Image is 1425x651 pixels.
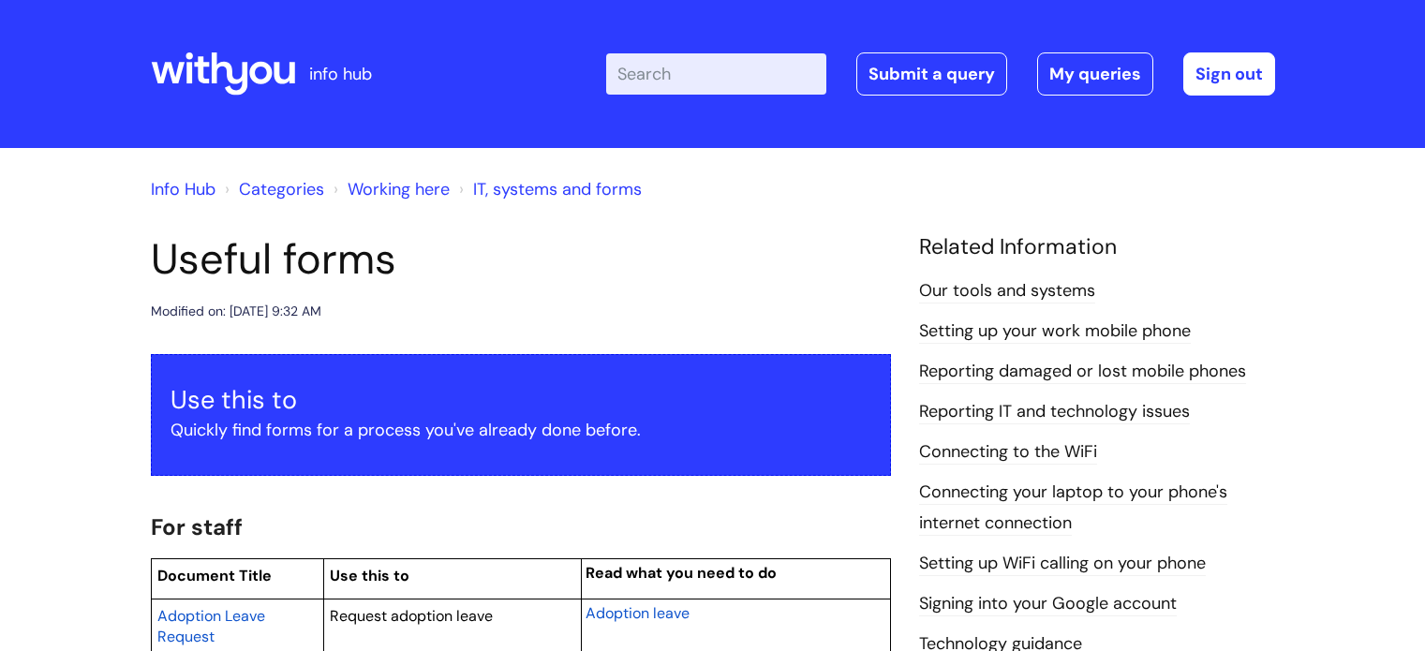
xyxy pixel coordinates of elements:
[606,52,1275,96] div: | -
[919,319,1191,344] a: Setting up your work mobile phone
[330,566,409,585] span: Use this to
[919,234,1275,260] h4: Related Information
[151,234,891,285] h1: Useful forms
[1183,52,1275,96] a: Sign out
[919,279,1095,303] a: Our tools and systems
[1037,52,1153,96] a: My queries
[919,552,1206,576] a: Setting up WiFi calling on your phone
[157,604,265,647] a: Adoption Leave Request
[919,592,1177,616] a: Signing into your Google account
[919,440,1097,465] a: Connecting to the WiFi
[919,360,1246,384] a: Reporting damaged or lost mobile phones
[171,415,871,445] p: Quickly find forms for a process you've already done before.
[151,178,215,200] a: Info Hub
[330,606,493,626] span: Request adoption leave
[586,563,777,583] span: Read what you need to do
[329,174,450,204] li: Working here
[348,178,450,200] a: Working here
[157,606,265,646] span: Adoption Leave Request
[239,178,324,200] a: Categories
[919,481,1227,535] a: Connecting your laptop to your phone's internet connection
[586,601,690,624] a: Adoption leave
[171,385,871,415] h3: Use this to
[606,53,826,95] input: Search
[856,52,1007,96] a: Submit a query
[157,566,272,585] span: Document Title
[586,603,690,623] span: Adoption leave
[151,300,321,323] div: Modified on: [DATE] 9:32 AM
[151,512,243,541] span: For staff
[473,178,642,200] a: IT, systems and forms
[919,400,1190,424] a: Reporting IT and technology issues
[220,174,324,204] li: Solution home
[309,59,372,89] p: info hub
[454,174,642,204] li: IT, systems and forms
